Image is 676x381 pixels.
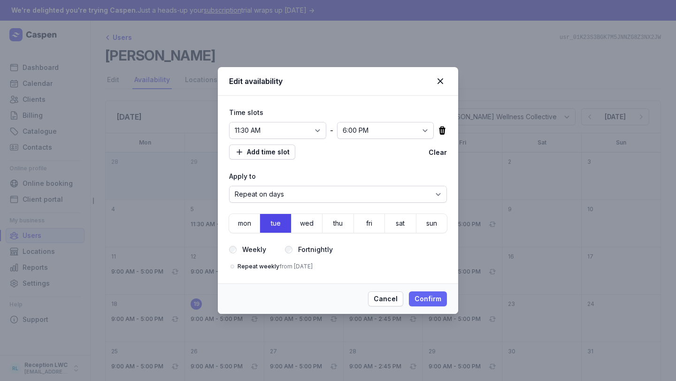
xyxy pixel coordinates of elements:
[298,244,333,255] label: Fortnightly
[409,291,447,306] button: Confirm
[330,125,333,136] div: -
[235,146,290,158] span: Add time slot
[292,214,322,233] button: wed
[238,217,251,230] span: mon
[279,263,313,270] span: from [DATE]
[323,214,353,233] button: thu
[269,217,282,230] span: tue
[229,107,447,118] div: Time slots
[229,76,434,87] div: Edit availability
[394,217,407,230] span: sat
[416,214,447,233] button: sun
[429,147,447,158] button: Clear
[229,171,447,182] div: Apply to
[238,263,279,270] span: Repeat weekly
[331,217,345,230] span: thu
[368,291,403,306] button: Cancel
[425,217,438,230] span: sun
[362,217,376,230] span: fri
[229,145,295,160] button: Add time slot
[300,217,314,230] span: wed
[354,214,384,233] button: fri
[242,244,266,255] label: Weekly
[415,293,441,305] span: Confirm
[385,214,415,233] button: sat
[374,293,398,305] span: Cancel
[229,214,260,233] button: mon
[260,214,291,233] button: tue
